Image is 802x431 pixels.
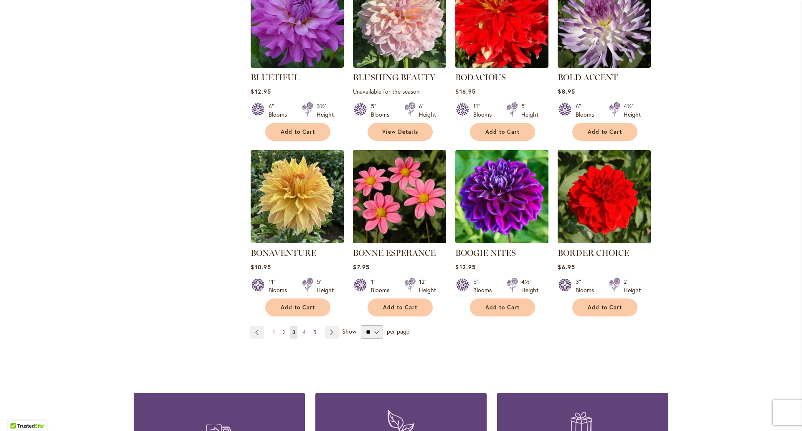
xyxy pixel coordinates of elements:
div: 11" Blooms [473,102,497,119]
a: BLUETIFUL [251,72,299,82]
a: 2 [280,326,287,339]
div: 6" Blooms [269,102,292,119]
a: 1 [271,326,277,339]
a: 5 [311,326,318,339]
a: BLUSHING BEAUTY [353,72,435,82]
span: 3 [292,329,295,335]
img: BONNE ESPERANCE [353,150,446,243]
a: BOLD ACCENT [558,72,618,82]
div: 2' Height [624,278,641,294]
a: BONAVENTURE [251,248,316,258]
a: BOOGIE NITES [455,237,548,245]
div: 3" Blooms [576,278,599,294]
div: 5" Blooms [473,278,497,294]
button: Add to Cart [470,123,535,141]
button: Add to Cart [265,298,330,316]
span: $10.95 [251,263,271,271]
button: Add to Cart [368,298,433,316]
a: BONNE ESPERANCE [353,248,436,258]
div: 6' Height [419,102,436,119]
img: Bonaventure [251,150,344,243]
div: 5" Blooms [371,102,394,119]
span: $12.95 [455,263,475,271]
button: Add to Cart [265,123,330,141]
a: BOLD ACCENT [558,61,651,69]
a: BORDER CHOICE [558,237,651,245]
p: Unavailable for the season [353,87,446,95]
div: 1" Blooms [371,278,394,294]
a: BODACIOUS [455,61,548,69]
a: BLUSHING BEAUTY [353,61,446,69]
a: BONNE ESPERANCE [353,237,446,245]
a: BORDER CHOICE [558,248,629,258]
div: 12" Height [419,278,436,294]
span: View Details [382,128,418,135]
span: $8.95 [558,87,575,95]
div: 6" Blooms [576,102,599,119]
div: 4½' Height [624,102,641,119]
span: Add to Cart [281,128,315,135]
div: 5' Height [317,278,334,294]
a: BOOGIE NITES [455,248,516,258]
span: Add to Cart [383,304,417,311]
div: 4½' Height [521,278,538,294]
span: 4 [303,329,306,335]
a: View Details [368,123,433,141]
button: Add to Cart [572,298,637,316]
div: 11" Blooms [269,278,292,294]
span: Add to Cart [588,128,622,135]
a: Bonaventure [251,237,344,245]
span: per page [387,327,409,335]
span: 2 [282,329,285,335]
span: Add to Cart [281,304,315,311]
span: 5 [313,329,316,335]
span: Add to Cart [588,304,622,311]
span: Show [342,327,356,335]
a: BODACIOUS [455,72,506,82]
button: Add to Cart [572,123,637,141]
span: 1 [273,329,275,335]
iframe: Launch Accessibility Center [6,401,30,425]
div: 3½' Height [317,102,334,119]
button: Add to Cart [470,298,535,316]
a: 4 [301,326,308,339]
span: $16.95 [455,87,475,95]
span: Add to Cart [485,128,520,135]
img: BORDER CHOICE [558,150,651,243]
div: 5' Height [521,102,538,119]
a: Bluetiful [251,61,344,69]
img: BOOGIE NITES [455,150,548,243]
span: $7.95 [353,263,369,271]
span: Add to Cart [485,304,520,311]
span: $6.95 [558,263,575,271]
span: $12.95 [251,87,271,95]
